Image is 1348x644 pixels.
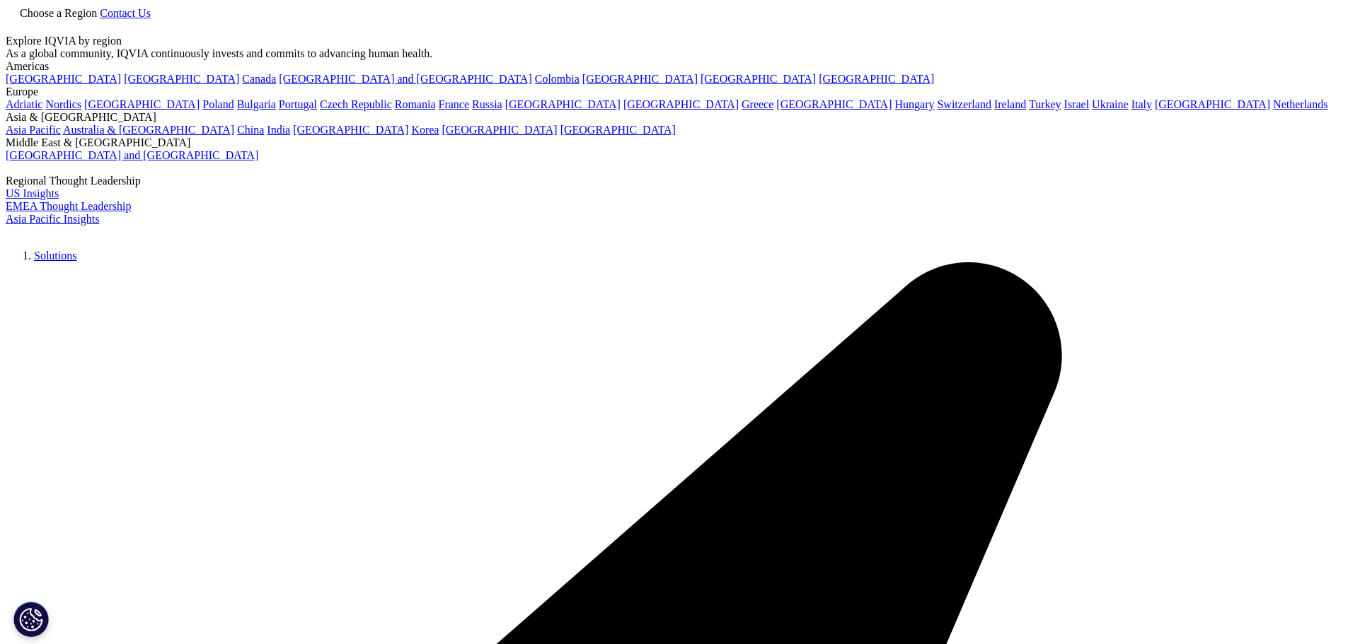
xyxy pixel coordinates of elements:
a: Czech Republic [320,98,392,110]
a: Australia & [GEOGRAPHIC_DATA] [63,124,234,136]
button: Cookies Settings [13,602,49,637]
div: Americas [6,60,1342,73]
a: India [267,124,290,136]
a: [GEOGRAPHIC_DATA] [1155,98,1270,110]
a: [GEOGRAPHIC_DATA] [560,124,676,136]
a: Colombia [535,73,580,85]
a: Bulgaria [237,98,276,110]
div: Asia & [GEOGRAPHIC_DATA] [6,111,1342,124]
div: Middle East & [GEOGRAPHIC_DATA] [6,136,1342,149]
a: [GEOGRAPHIC_DATA] and [GEOGRAPHIC_DATA] [6,149,258,161]
span: Choose a Region [20,7,97,19]
a: [GEOGRAPHIC_DATA] [6,73,121,85]
a: Switzerland [937,98,991,110]
a: Portugal [279,98,317,110]
a: Korea [411,124,439,136]
div: As a global community, IQVIA continuously invests and commits to advancing human health. [6,47,1342,60]
div: Explore IQVIA by region [6,35,1342,47]
a: France [439,98,470,110]
a: Poland [202,98,234,110]
a: Solutions [34,250,76,262]
a: [GEOGRAPHIC_DATA] [293,124,408,136]
a: [GEOGRAPHIC_DATA] [582,73,698,85]
a: Russia [472,98,502,110]
a: Ukraine [1092,98,1129,110]
div: Europe [6,86,1342,98]
a: Greece [742,98,773,110]
a: Turkey [1029,98,1061,110]
a: [GEOGRAPHIC_DATA] [84,98,200,110]
a: Israel [1064,98,1090,110]
a: [GEOGRAPHIC_DATA] [701,73,816,85]
a: [GEOGRAPHIC_DATA] and [GEOGRAPHIC_DATA] [279,73,531,85]
a: Italy [1131,98,1152,110]
a: China [237,124,264,136]
a: Hungary [894,98,934,110]
a: Ireland [994,98,1026,110]
a: Canada [242,73,276,85]
a: [GEOGRAPHIC_DATA] [442,124,557,136]
a: Romania [395,98,436,110]
a: [GEOGRAPHIC_DATA] [776,98,892,110]
a: [GEOGRAPHIC_DATA] [623,98,739,110]
a: Netherlands [1273,98,1327,110]
a: Nordics [45,98,81,110]
a: Asia Pacific Insights [6,213,99,225]
a: Contact Us [100,7,151,19]
a: [GEOGRAPHIC_DATA] [505,98,621,110]
a: [GEOGRAPHIC_DATA] [819,73,934,85]
a: Adriatic [6,98,42,110]
div: Regional Thought Leadership [6,175,1342,187]
a: Asia Pacific [6,124,61,136]
a: EMEA Thought Leadership [6,200,131,212]
a: [GEOGRAPHIC_DATA] [124,73,239,85]
a: US Insights [6,187,59,199]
